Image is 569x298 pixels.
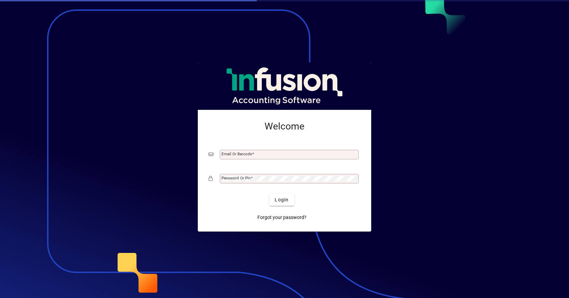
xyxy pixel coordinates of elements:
[255,211,309,223] a: Forgot your password?
[269,194,294,206] button: Login
[209,121,360,132] h2: Welcome
[257,214,307,221] span: Forgot your password?
[222,152,252,156] mat-label: Email or Barcode
[275,196,289,203] span: Login
[222,176,251,180] mat-label: Password or Pin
